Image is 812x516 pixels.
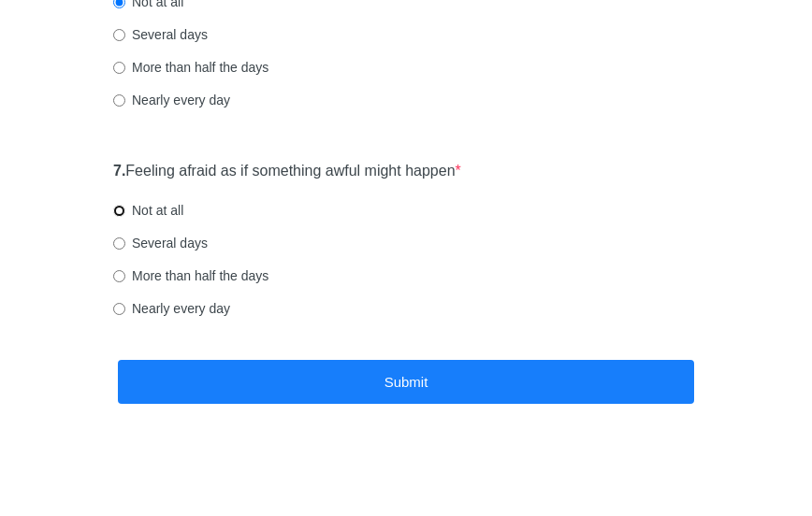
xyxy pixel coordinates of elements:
label: Several days [113,234,208,252]
label: Nearly every day [113,299,230,318]
label: Several days [113,25,208,44]
label: More than half the days [113,266,268,285]
button: Submit [118,360,694,404]
label: More than half the days [113,58,268,77]
input: Several days [113,237,125,250]
label: Nearly every day [113,91,230,109]
input: More than half the days [113,270,125,282]
label: Feeling afraid as if something awful might happen [113,161,461,182]
input: More than half the days [113,62,125,74]
input: Several days [113,29,125,41]
strong: 7. [113,163,125,179]
input: Not at all [113,205,125,217]
input: Nearly every day [113,303,125,315]
label: Not at all [113,201,183,220]
input: Nearly every day [113,94,125,107]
